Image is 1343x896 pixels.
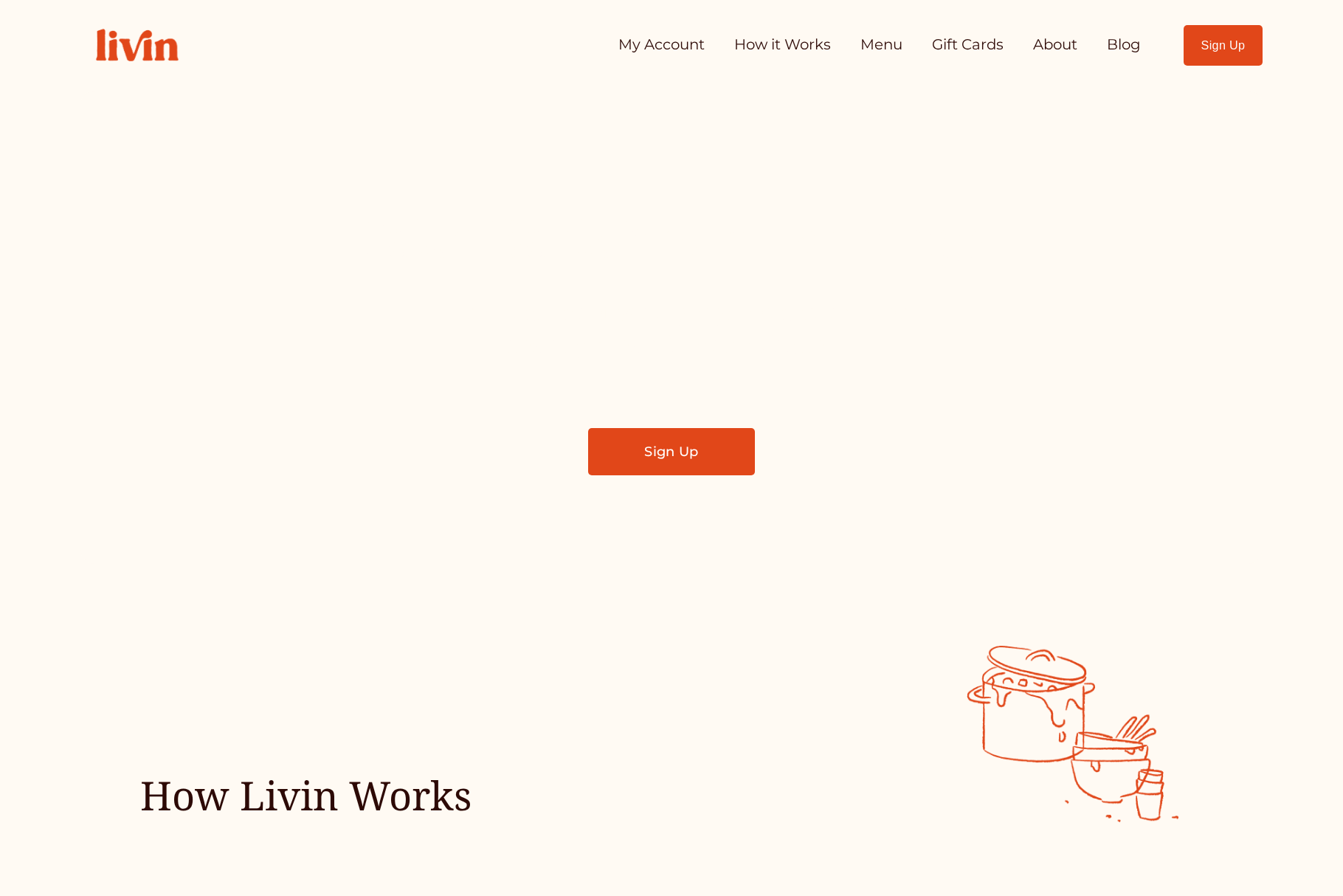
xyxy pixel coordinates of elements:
[618,30,705,60] a: My Account
[80,13,194,77] img: Livin
[427,295,917,360] span: Find a local chef who prepares customized, healthy meals in your kitchen
[1184,25,1263,66] a: Sign Up
[1033,30,1077,60] a: About
[140,770,534,821] h2: How Livin Works
[588,428,755,475] a: Sign Up
[1107,30,1141,60] a: Blog
[860,30,902,60] a: Menu
[734,30,831,60] a: How it Works
[355,201,989,273] span: Take Back Your Evenings
[932,30,1004,60] a: Gift Cards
